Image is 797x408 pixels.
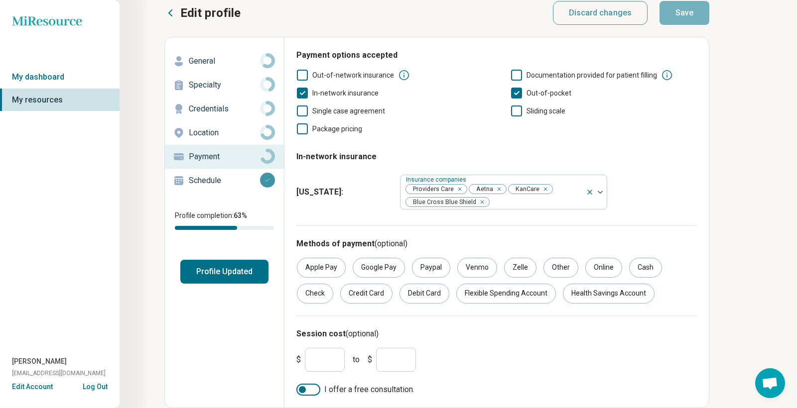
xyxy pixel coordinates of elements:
div: Google Pay [353,258,405,278]
p: Location [189,127,260,139]
div: Apple Pay [297,258,346,278]
div: Other [543,258,578,278]
a: Credentials [165,97,284,121]
div: Profile completion: [165,204,284,236]
span: Sliding scale [527,107,565,115]
span: (optional) [346,329,379,338]
a: General [165,49,284,73]
span: In-network insurance [312,89,379,97]
div: Credit Card [340,284,393,304]
span: Out-of-network insurance [312,71,394,79]
span: Aetna [469,185,496,194]
a: Specialty [165,73,284,97]
span: Documentation provided for patient filling [527,71,657,79]
button: Edit Account [12,382,53,392]
p: Schedule [189,175,260,187]
span: Single case agreement [312,107,385,115]
h3: Methods of payment [296,238,697,250]
span: KanCare [509,185,542,194]
div: Paypal [412,258,450,278]
a: Location [165,121,284,145]
h3: Payment options accepted [296,49,697,61]
a: Schedule [165,169,284,193]
span: $ [296,354,301,366]
span: to [353,354,360,366]
button: Save [660,1,709,25]
span: (optional) [375,239,407,248]
button: Edit profile [164,5,241,21]
span: Providers Care [406,185,457,194]
label: Insurance companies [406,176,468,183]
label: I offer a free consultation. [296,384,697,396]
h3: Session cost [296,328,697,340]
div: Health Savings Account [563,284,655,304]
div: Online [585,258,622,278]
span: [EMAIL_ADDRESS][DOMAIN_NAME] [12,369,106,378]
span: Blue Cross Blue Shield [406,198,479,207]
div: Zelle [504,258,536,278]
div: Cash [629,258,662,278]
span: $ [368,354,372,366]
a: Payment [165,145,284,169]
button: Discard changes [553,1,648,25]
p: Payment [189,151,260,163]
p: Specialty [189,79,260,91]
span: Out-of-pocket [527,89,571,97]
button: Profile Updated [180,260,268,284]
legend: In-network insurance [296,143,377,171]
span: [US_STATE] : [296,186,392,198]
span: 63 % [234,211,247,219]
p: Credentials [189,103,260,115]
button: Log Out [83,382,108,390]
div: Check [297,284,333,304]
p: Edit profile [180,5,241,21]
div: Debit Card [399,284,449,304]
p: General [189,55,260,67]
div: Profile completion [175,226,274,230]
span: Package pricing [312,125,362,133]
div: Flexible Spending Account [456,284,556,304]
span: [PERSON_NAME] [12,356,67,367]
div: Open chat [755,368,785,398]
div: Venmo [457,258,497,278]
